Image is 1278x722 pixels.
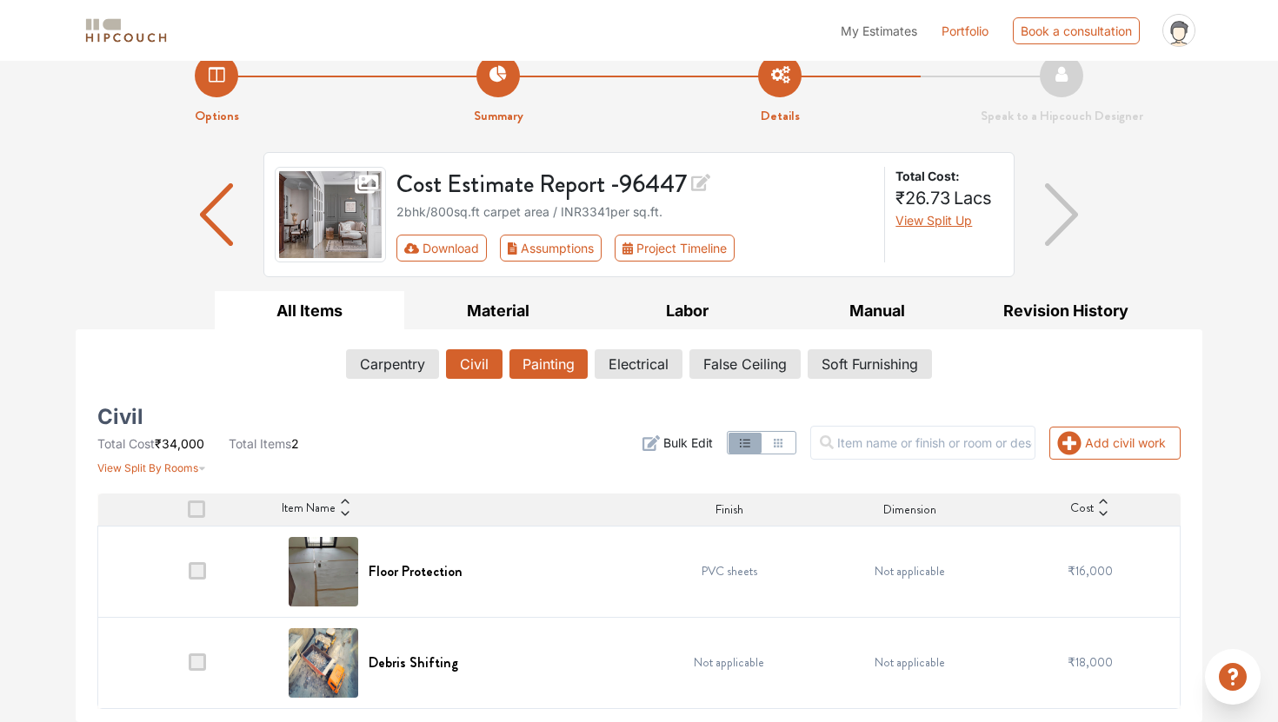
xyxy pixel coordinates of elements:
[1045,183,1079,246] img: arrow right
[782,291,972,330] button: Manual
[200,183,234,246] img: arrow left
[689,349,801,379] button: False Ceiling
[97,410,143,424] h5: Civil
[396,235,875,262] div: Toolbar with button groups
[195,106,239,125] strong: Options
[971,291,1161,330] button: Revision History
[954,188,992,209] span: Lacs
[595,349,682,379] button: Electrical
[820,526,1001,617] td: Not applicable
[942,22,988,40] a: Portfolio
[509,349,588,379] button: Painting
[1049,427,1181,460] button: Add civil work
[1013,17,1140,44] div: Book a consultation
[474,106,523,125] strong: Summary
[841,23,917,38] span: My Estimates
[663,434,713,452] span: Bulk Edit
[97,461,198,474] span: View Split By Rooms
[1070,499,1094,520] span: Cost
[1068,653,1113,671] span: ₹18,000
[895,213,972,228] span: View Split Up
[895,167,1000,185] strong: Total Cost:
[810,426,1035,460] input: Item name or finish or room or description
[396,235,749,262] div: First group
[716,500,743,519] span: Finish
[83,11,170,50] span: logo-horizontal.svg
[229,436,291,451] span: Total Items
[808,349,932,379] button: Soft Furnishing
[404,291,594,330] button: Material
[155,436,204,451] span: ₹34,000
[215,291,404,330] button: All Items
[639,617,820,708] td: Not applicable
[346,349,439,379] button: Carpentry
[446,349,503,379] button: Civil
[642,434,713,452] button: Bulk Edit
[369,563,463,580] h6: Floor Protection
[639,526,820,617] td: PVC sheets
[820,617,1001,708] td: Not applicable
[282,499,336,520] span: Item Name
[895,188,950,209] span: ₹26.73
[883,500,936,519] span: Dimension
[97,436,155,451] span: Total Cost
[396,202,875,221] div: 2bhk / 800 sq.ft carpet area / INR 3341 per sq.ft.
[396,235,488,262] button: Download
[83,16,170,46] img: logo-horizontal.svg
[97,453,206,476] button: View Split By Rooms
[981,106,1143,125] strong: Speak to a Hipcouch Designer
[369,654,458,671] h6: Debris Shifting
[289,628,358,698] img: Debris Shifting
[615,235,735,262] button: Project Timeline
[289,537,358,606] img: Floor Protection
[761,106,800,125] strong: Details
[229,434,299,453] li: 2
[396,167,875,199] h3: Cost Estimate Report - 96447
[593,291,782,330] button: Labor
[1068,562,1113,580] span: ₹16,000
[895,211,972,229] button: View Split Up
[500,235,602,262] button: Assumptions
[275,167,386,262] img: gallery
